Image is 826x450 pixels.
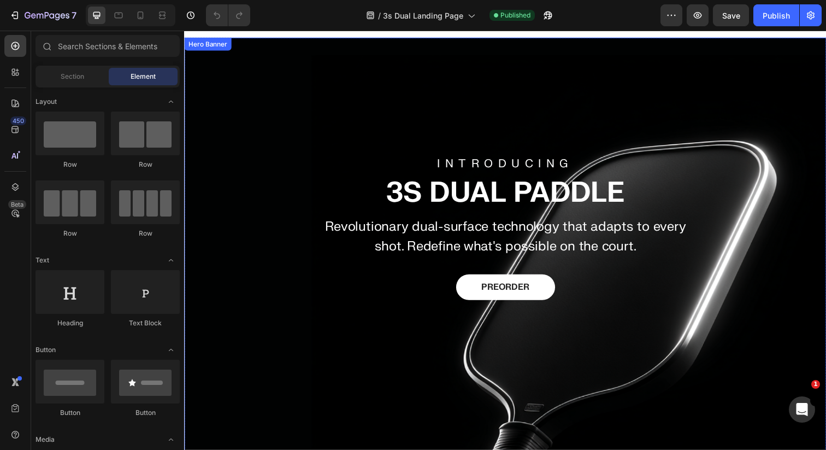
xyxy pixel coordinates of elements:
div: Button [111,408,180,418]
span: Published [500,10,530,20]
button: <p>PREORDER</p> [278,249,379,275]
span: 3s Dual Landing Page [383,10,463,21]
button: Publish [753,4,799,26]
div: Button [36,408,104,418]
span: Section [61,72,84,81]
input: Search Sections & Elements [36,35,180,57]
div: Beta [8,200,26,209]
div: Row [36,229,104,238]
span: Text [36,255,49,265]
span: Layout [36,97,57,107]
span: Toggle open [162,341,180,359]
span: 1 [811,380,820,389]
span: Toggle open [162,93,180,110]
div: Heading [36,318,104,328]
span: Element [131,72,156,81]
span: Button [36,345,56,355]
span: Toggle open [162,252,180,269]
iframe: Intercom live chat [789,396,815,423]
span: Save [722,11,740,20]
div: Publish [763,10,790,21]
span: Media [36,435,55,445]
div: 450 [10,116,26,125]
p: PREORDER [304,255,352,268]
button: Save [713,4,749,26]
div: Undo/Redo [206,4,250,26]
span: / [378,10,381,21]
div: Row [111,229,180,238]
div: Text Block [111,318,180,328]
iframe: Design area [184,31,826,450]
p: 7 [72,9,76,22]
div: Row [111,160,180,170]
button: 7 [4,4,81,26]
span: Toggle open [162,431,180,448]
div: Row [36,160,104,170]
div: Hero Banner [2,9,46,19]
